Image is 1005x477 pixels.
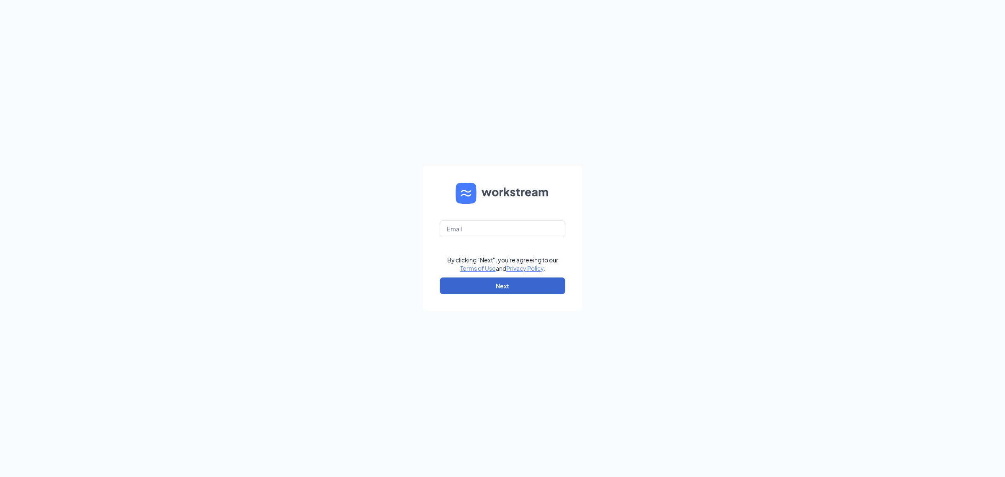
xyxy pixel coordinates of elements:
input: Email [440,220,565,237]
a: Terms of Use [460,264,496,272]
img: WS logo and Workstream text [456,183,549,204]
div: By clicking "Next", you're agreeing to our and . [447,256,558,272]
a: Privacy Policy [506,264,544,272]
button: Next [440,277,565,294]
